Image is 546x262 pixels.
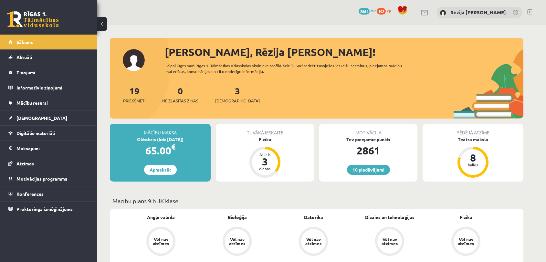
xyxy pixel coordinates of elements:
div: Pēdējā atzīme [423,124,523,136]
a: Konferences [8,186,89,201]
div: Teātra māksla [423,136,523,143]
legend: Informatīvie ziņojumi [16,80,89,95]
span: € [171,142,175,152]
a: 192 xp [377,8,394,13]
a: Motivācijas programma [8,171,89,186]
div: Vēl nav atzīmes [457,237,475,246]
img: Rēzija Anna Zeniņa [440,10,446,16]
div: Vēl nav atzīmes [228,237,246,246]
a: Atzīmes [8,156,89,171]
a: 10 piedāvājumi [347,165,390,175]
a: Angļu valoda [147,214,175,221]
legend: Ziņojumi [16,65,89,80]
span: [DEMOGRAPHIC_DATA] [215,98,260,104]
span: xp [387,8,391,13]
a: Informatīvie ziņojumi [8,80,89,95]
div: dienas [255,167,275,171]
a: 3[DEMOGRAPHIC_DATA] [215,85,260,104]
legend: Maksājumi [16,141,89,156]
a: Rēzija [PERSON_NAME] [450,9,506,16]
span: 2861 [359,8,370,15]
a: Vēl nav atzīmes [275,227,352,257]
div: 8 [463,152,483,163]
a: Aktuāli [8,50,89,65]
div: Oktobris (līdz [DATE]) [110,136,211,143]
div: 3 [255,156,275,167]
a: Maksājumi [8,141,89,156]
div: Tuvākā ieskaite [216,124,314,136]
span: 192 [377,8,386,15]
a: Proktoringa izmēģinājums [8,202,89,216]
div: 2861 [319,143,417,158]
span: Neizlasītās ziņas [162,98,198,104]
a: 19Priekšmeti [123,85,145,104]
span: Motivācijas programma [16,176,68,182]
a: Rīgas 1. Tālmācības vidusskola [7,11,59,27]
a: Vēl nav atzīmes [123,227,199,257]
div: Tev pieejamie punkti [319,136,417,143]
span: Atzīmes [16,161,34,166]
span: mP [371,8,376,13]
div: Mācību maksa [110,124,211,136]
a: [DEMOGRAPHIC_DATA] [8,110,89,125]
div: [PERSON_NAME], Rēzija [PERSON_NAME]! [165,44,523,60]
span: Mācību resursi [16,100,48,106]
span: [DEMOGRAPHIC_DATA] [16,115,67,121]
span: Sākums [16,39,33,45]
div: Vēl nav atzīmes [381,237,399,246]
a: Digitālie materiāli [8,126,89,141]
a: Fizika Atlicis 3 dienas [216,136,314,179]
span: Digitālie materiāli [16,130,55,136]
a: Teātra māksla 8 balles [423,136,523,179]
div: 65.00 [110,143,211,158]
a: Vēl nav atzīmes [199,227,275,257]
p: Mācību plāns 9.b JK klase [112,196,521,205]
a: Fizika [460,214,472,221]
span: Aktuāli [16,54,32,60]
div: Vēl nav atzīmes [304,237,322,246]
a: Datorika [304,214,323,221]
a: Dizains un tehnoloģijas [365,214,415,221]
a: Bioloģija [228,214,247,221]
a: Ziņojumi [8,65,89,80]
span: Proktoringa izmēģinājums [16,206,73,212]
div: Laipni lūgts savā Rīgas 1. Tālmācības vidusskolas skolnieka profilā. Šeit Tu vari redzēt tuvojošo... [165,63,414,74]
a: 2861 mP [359,8,376,13]
a: 0Neizlasītās ziņas [162,85,198,104]
div: Vēl nav atzīmes [152,237,170,246]
div: Motivācija [319,124,417,136]
span: Konferences [16,191,44,197]
span: Priekšmeti [123,98,145,104]
a: Vēl nav atzīmes [428,227,504,257]
a: Vēl nav atzīmes [352,227,428,257]
a: Sākums [8,35,89,49]
a: Apmaksāt [144,165,177,175]
div: Fizika [216,136,314,143]
div: Atlicis [255,152,275,156]
a: Mācību resursi [8,95,89,110]
div: balles [463,163,483,167]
